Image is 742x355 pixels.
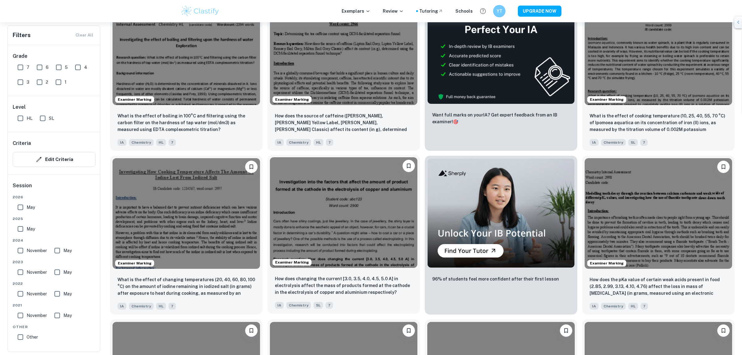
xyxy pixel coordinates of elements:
[601,139,626,146] span: Chemistry
[286,139,311,146] span: Chemistry
[590,112,727,133] p: What is the effect of cooking temperature (10, 25, 40, 55, 70 °C) of Ipomoea aquatica on its conc...
[326,139,333,146] span: 7
[275,275,412,296] p: How does changing the current [3.0, 3.5, 4.0, 4.5, 5.0 A] in electrolysis affect the mass of prod...
[27,290,47,297] span: November
[245,324,258,337] button: Bookmark
[628,139,638,146] span: SL
[27,226,35,232] span: May
[46,64,49,71] span: 6
[115,260,154,266] span: Examiner Marking
[493,5,505,17] button: YT
[129,303,154,310] span: Chemistry
[27,115,32,122] span: HL
[273,260,311,265] span: Examiner Marking
[110,156,262,315] a: Examiner MarkingBookmarkWhat is the effect of changing temperatures (20, 40, 60, 80, 100 °C) on t...
[342,8,370,15] p: Exemplars
[717,161,730,173] button: Bookmark
[63,269,72,276] span: May
[117,112,255,133] p: What is the effect of boiling in 100°C and filtering using the carbon filter on the hardness of t...
[640,139,648,146] span: 7
[27,79,29,86] span: 3
[313,302,323,309] span: SL
[313,139,323,146] span: HL
[27,269,47,276] span: November
[641,303,648,310] span: 7
[270,157,417,268] img: Chemistry IA example thumbnail: How does changing the current [3.0, 3.5,
[560,324,572,337] button: Bookmark
[403,324,415,337] button: Bookmark
[13,53,96,60] h6: Grade
[27,247,47,254] span: November
[13,324,96,330] span: Other
[156,139,166,146] span: HL
[419,8,443,15] a: Tutoring
[383,8,404,15] p: Review
[13,238,96,243] span: 2024
[275,302,284,309] span: IA
[156,303,166,310] span: HL
[63,312,72,319] span: May
[273,97,311,102] span: Examiner Marking
[65,64,68,71] span: 5
[601,303,626,310] span: Chemistry
[13,194,96,200] span: 2026
[403,160,415,172] button: Bookmark
[129,139,154,146] span: Chemistry
[432,112,570,125] p: Want full marks on your IA ? Get expert feedback from an IB examiner!
[27,334,38,340] span: Other
[13,216,96,222] span: 2025
[13,281,96,286] span: 2022
[455,8,473,15] a: Schools
[13,259,96,265] span: 2023
[590,276,727,297] p: How does the pKa value of certain weak acids present in food (2.85, 2.99, 3.13, 4.10, 4.76) affec...
[63,290,72,297] span: May
[113,158,260,269] img: Chemistry IA example thumbnail: What is the effect of changing temperatu
[13,152,96,167] button: Edit Criteria
[13,104,96,111] h6: Level
[717,324,730,337] button: Bookmark
[115,97,154,102] span: Examiner Marking
[585,158,732,269] img: Chemistry IA example thumbnail: How does the pKa value of certain weak a
[168,303,176,310] span: 7
[27,204,35,211] span: May
[46,79,48,86] span: 2
[275,139,284,146] span: IA
[587,97,626,102] span: Examiner Marking
[587,260,626,266] span: Examiner Marking
[65,79,66,86] span: 1
[275,112,412,133] p: How does the source of caffeine (Lipton Earl Grey, Lipton Yellow Label, Remsey Earl Grey, Milton ...
[27,312,47,319] span: November
[628,303,638,310] span: HL
[13,302,96,308] span: 2021
[117,276,255,297] p: What is the effect of changing temperatures (20, 40, 60, 80, 100 °C) on the amount of iodine rema...
[518,6,561,17] button: UPGRADE NOW
[181,5,220,17] img: Clastify logo
[496,8,503,15] h6: YT
[117,139,126,146] span: IA
[27,64,29,71] span: 7
[453,119,458,124] span: 🎯
[13,140,31,147] h6: Criteria
[168,139,176,146] span: 7
[63,247,72,254] span: May
[245,161,258,173] button: Bookmark
[117,303,126,310] span: IA
[49,115,54,122] span: SL
[286,302,311,309] span: Chemistry
[425,156,577,315] a: Thumbnail96% of students feel more confident after their first lesson
[84,64,87,71] span: 4
[590,303,599,310] span: IA
[582,156,735,315] a: Examiner MarkingBookmarkHow does the pKa value of certain weak acids present in food (2.85, 2.99,...
[13,182,96,194] h6: Session
[267,156,420,315] a: Examiner MarkingBookmarkHow does changing the current [3.0, 3.5, 4.0, 4.5, 5.0 A] in electrolysis...
[13,31,31,40] h6: Filters
[590,139,599,146] span: IA
[432,276,559,282] p: 96% of students feel more confident after their first lesson
[326,302,333,309] span: 7
[427,158,575,268] img: Thumbnail
[478,6,488,16] button: Help and Feedback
